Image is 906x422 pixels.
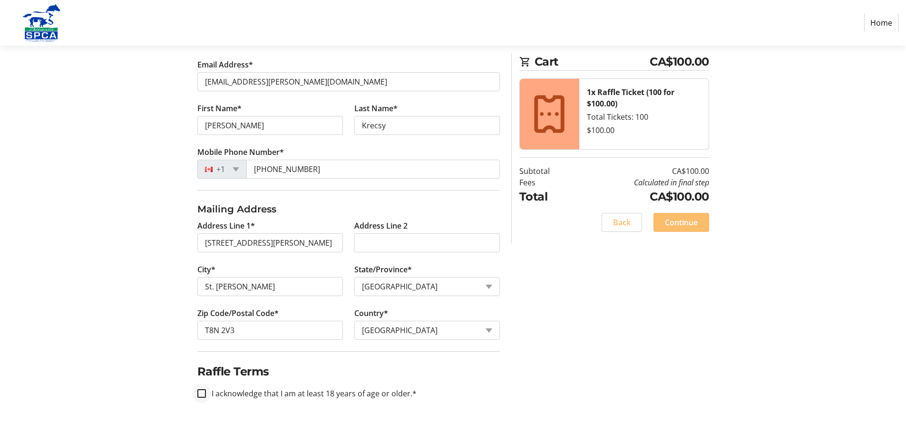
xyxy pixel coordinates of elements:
span: Back [613,217,631,228]
td: Total [519,188,574,205]
strong: 1x Raffle Ticket (100 for $100.00) [587,87,674,109]
h3: Mailing Address [197,202,500,216]
label: Zip Code/Postal Code* [197,307,279,319]
label: I acknowledge that I am at least 18 years of age or older.* [206,388,417,399]
td: Subtotal [519,165,574,177]
input: (506) 234-5678 [246,160,500,179]
label: Address Line 2 [354,220,408,231]
td: CA$100.00 [574,188,709,205]
td: Calculated in final step [574,177,709,188]
input: City [197,277,343,296]
label: Address Line 1* [197,220,255,231]
div: Total Tickets: 100 [587,111,701,123]
button: Continue [653,213,709,232]
span: Continue [665,217,698,228]
div: $100.00 [587,125,701,136]
a: Home [864,14,898,32]
img: Alberta SPCA's Logo [8,4,75,42]
label: First Name* [197,103,242,114]
h2: Raffle Terms [197,363,500,380]
label: State/Province* [354,264,412,275]
label: City* [197,264,215,275]
input: Zip or Postal Code [197,321,343,340]
label: Last Name* [354,103,398,114]
td: CA$100.00 [574,165,709,177]
label: Country* [354,307,388,319]
input: Address [197,233,343,252]
label: Mobile Phone Number* [197,146,284,158]
span: Cart [535,53,650,70]
td: Fees [519,177,574,188]
span: CA$100.00 [650,53,709,70]
button: Back [602,213,642,232]
label: Email Address* [197,59,253,70]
